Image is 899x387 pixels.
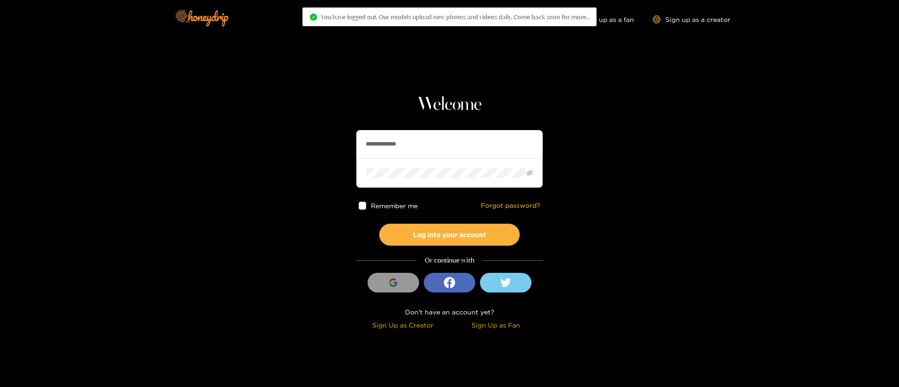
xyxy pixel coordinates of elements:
div: Sign Up as Creator [359,320,447,330]
a: Sign up as a fan [570,15,634,23]
button: Log into your account [379,224,520,246]
a: Sign up as a creator [653,15,730,23]
span: Remember me [371,202,418,209]
div: Don't have an account yet? [356,307,543,317]
span: You have logged out. Our models upload new photos and videos daily. Come back soon for more.. [321,13,589,21]
div: Or continue with [356,255,543,266]
a: Forgot password? [481,202,540,210]
span: eye-invisible [527,170,533,176]
span: check-circle [310,14,317,21]
h1: Welcome [356,94,543,116]
div: Sign Up as Fan [452,320,540,330]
